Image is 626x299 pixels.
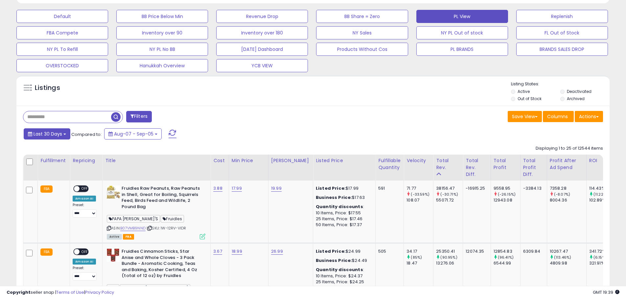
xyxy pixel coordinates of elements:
b: Business Price: [316,257,352,264]
a: Privacy Policy [85,289,114,295]
div: 10267.47 [550,248,586,254]
div: Total Profit Diff. [523,157,544,178]
div: Fulfillment [40,157,67,164]
div: 25 Items, Price: $17.46 [316,216,370,222]
div: Total Profit [494,157,518,171]
small: FBA [40,185,53,193]
div: ASIN: [107,185,205,239]
button: BRANDS SALES DROP [516,43,608,56]
b: Listed Price: [316,248,346,254]
div: 25350.41 [436,248,463,254]
small: (11.22%) [593,192,608,197]
div: 55071.72 [436,197,463,203]
div: ROI [589,157,613,164]
button: BB Price Below Min [116,10,208,23]
h5: Listings [35,83,60,93]
b: Quantity discounts [316,203,363,210]
button: Save View [508,111,542,122]
button: Replenish [516,10,608,23]
small: (-8.07%) [554,192,570,197]
div: 10 Items, Price: $17.55 [316,210,370,216]
button: Products Without Cos [316,43,408,56]
button: Aug-07 - Sep-05 [104,128,162,139]
div: 18.47 [406,260,433,266]
label: Deactivated [567,89,591,94]
span: Columns [547,113,568,120]
div: 34.17 [406,248,433,254]
p: Listing States: [511,81,610,87]
label: Archived [567,96,585,101]
div: 341.72% [589,248,616,254]
button: BB Share = Zero [316,10,408,23]
label: Out of Stock [518,96,542,101]
div: 71.77 [406,185,433,191]
div: : [316,204,370,210]
div: Velocity [406,157,430,164]
span: PAPA [PERSON_NAME]'S [107,215,160,223]
button: [DATE] Dashboard [216,43,308,56]
span: Compared to: [71,131,102,138]
span: Fruidles [161,215,184,223]
small: (90.95%) [440,255,457,260]
div: -16915.25 [466,185,485,191]
div: 38156.47 [436,185,463,191]
div: Preset: [73,266,97,281]
div: 7358.28 [550,185,586,191]
small: (96.41%) [498,255,514,260]
div: Title [105,157,208,164]
div: : [316,267,370,273]
b: Fruidles Cinnamon Sticks, Star Anise and Whole Cloves - 3 Pack Bundle - Aromatic Cooking, Teas an... [122,248,201,281]
div: $24.99 [316,248,370,254]
button: NY PL To Refill [16,43,108,56]
button: Filters [126,111,152,122]
div: 102.89% [589,197,616,203]
div: 13276.06 [436,260,463,266]
div: $24.49 [316,258,370,264]
div: Profit After Ad Spend [550,157,584,171]
button: YCB VIEW [216,59,308,72]
div: Repricing [73,157,100,164]
button: Last 30 Days [24,128,70,139]
span: FBA [123,234,134,240]
div: 25 Items, Price: $24.25 [316,279,370,285]
small: FBA [40,248,53,256]
a: 3.88 [213,185,222,192]
button: Default [16,10,108,23]
div: Preset: [73,203,97,218]
div: Listed Price [316,157,373,164]
span: Aug-07 - Sep-05 [114,131,153,137]
button: PL BRANDS [416,43,508,56]
span: | SKU: 1W-12RV-VIDR [147,225,186,231]
div: Amazon AI [73,196,96,202]
button: FL Out of Stock [516,26,608,39]
div: 12943.08 [494,197,520,203]
div: 108.07 [406,197,433,203]
button: OVERSTOCKED [16,59,108,72]
div: Total Rev. Diff. [466,157,488,178]
div: 8004.36 [550,197,586,203]
button: Hanukkah Overview [116,59,208,72]
span: 2025-10-6 19:39 GMT [593,289,619,295]
a: 19.99 [271,185,282,192]
img: 51qDl1CLOQL._SL40_.jpg [107,248,120,262]
a: 3.67 [213,248,222,255]
button: Revenue Drop [216,10,308,23]
b: Listed Price: [316,185,346,191]
span: OFF [80,249,90,255]
img: 518LaxPm2oL._SL40_.jpg [107,185,120,199]
small: (-30.71%) [440,192,458,197]
span: All listings currently available for purchase on Amazon [107,234,122,240]
small: (6.15%) [593,255,607,260]
button: PL View [416,10,508,23]
div: Amazon AI [73,259,96,265]
div: $17.99 [316,185,370,191]
div: Total Rev. [436,157,460,171]
div: 6309.84 [523,248,542,254]
div: $17.63 [316,195,370,201]
span: Last 30 Days [34,131,62,137]
div: 9558.95 [494,185,520,191]
div: -3384.13 [523,185,542,191]
div: 321.91% [589,260,616,266]
div: 505 [378,248,399,254]
b: Fruidles Raw Peanuts, Raw Peanuts in Shell, Great for Boiling, Squirrels Feed, Birds Feed and Wil... [122,185,201,211]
